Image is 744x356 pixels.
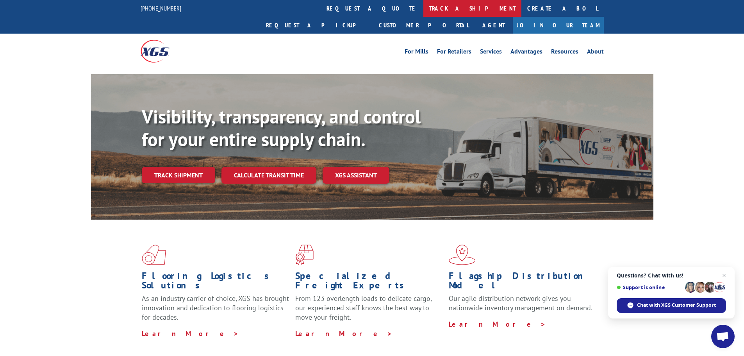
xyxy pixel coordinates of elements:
[510,48,542,57] a: Advantages
[637,302,716,309] span: Chat with XGS Customer Support
[142,245,166,265] img: xgs-icon-total-supply-chain-intelligence-red
[617,298,726,313] span: Chat with XGS Customer Support
[513,17,604,34] a: Join Our Team
[711,325,735,348] a: Open chat
[373,17,475,34] a: Customer Portal
[295,245,314,265] img: xgs-icon-focused-on-flooring-red
[449,294,592,312] span: Our agile distribution network gives you nationwide inventory management on demand.
[437,48,471,57] a: For Retailers
[587,48,604,57] a: About
[295,329,393,338] a: Learn More >
[617,284,682,290] span: Support is online
[295,294,443,329] p: From 123 overlength loads to delicate cargo, our experienced staff knows the best way to move you...
[295,271,443,294] h1: Specialized Freight Experts
[449,320,546,329] a: Learn More >
[449,245,476,265] img: xgs-icon-flagship-distribution-model-red
[141,4,181,12] a: [PHONE_NUMBER]
[142,271,289,294] h1: Flooring Logistics Solutions
[323,167,389,184] a: XGS ASSISTANT
[551,48,578,57] a: Resources
[480,48,502,57] a: Services
[142,329,239,338] a: Learn More >
[142,167,215,183] a: Track shipment
[221,167,316,184] a: Calculate transit time
[142,294,289,322] span: As an industry carrier of choice, XGS has brought innovation and dedication to flooring logistics...
[617,272,726,279] span: Questions? Chat with us!
[142,104,421,151] b: Visibility, transparency, and control for your entire supply chain.
[449,271,596,294] h1: Flagship Distribution Model
[260,17,373,34] a: Request a pickup
[405,48,428,57] a: For Mills
[475,17,513,34] a: Agent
